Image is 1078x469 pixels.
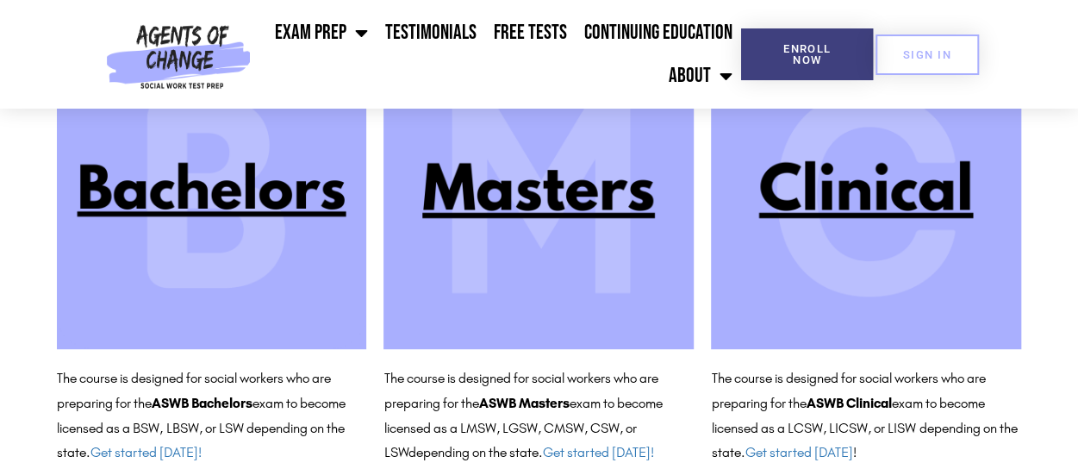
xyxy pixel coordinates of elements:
[660,54,741,97] a: About
[152,395,252,411] b: ASWB Bachelors
[903,49,951,60] span: SIGN IN
[741,28,873,80] a: Enroll Now
[90,444,202,460] a: Get started [DATE]!
[745,444,852,460] a: Get started [DATE]
[806,395,891,411] b: ASWB Clinical
[740,444,856,460] span: . !
[542,444,653,460] a: Get started [DATE]!
[576,11,741,54] a: Continuing Education
[769,43,845,66] span: Enroll Now
[485,11,576,54] a: Free Tests
[266,11,377,54] a: Exam Prep
[383,366,694,466] p: The course is designed for social workers who are preparing for the exam to become licensed as a ...
[711,366,1021,466] p: The course is designed for social workers who are preparing for the exam to become licensed as a ...
[478,395,569,411] b: ASWB Masters
[875,34,979,75] a: SIGN IN
[377,11,485,54] a: Testimonials
[57,366,367,466] p: The course is designed for social workers who are preparing for the exam to become licensed as a ...
[408,444,653,460] span: depending on the state.
[258,11,741,97] nav: Menu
